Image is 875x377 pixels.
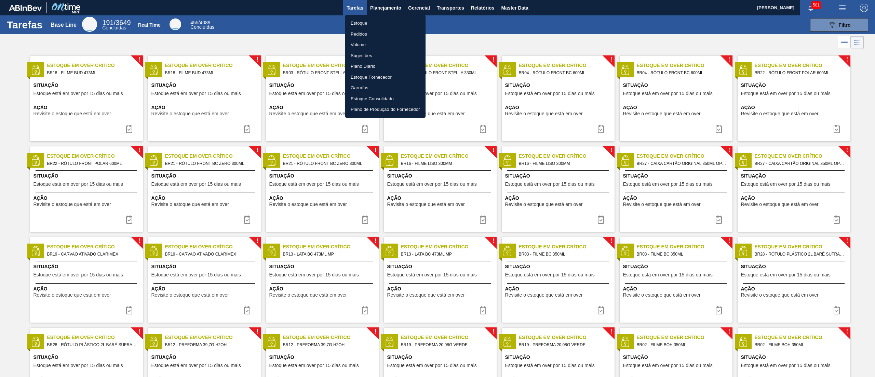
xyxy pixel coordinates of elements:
a: Pedidos [345,29,426,40]
a: Volume [345,39,426,50]
a: Estoque Consolidado [345,93,426,104]
a: Estoque [345,18,426,29]
a: Estoque Fornecedor [345,72,426,83]
a: Sugestões [345,50,426,61]
a: Plano de Produção do Fornecedor [345,104,426,115]
a: Garrafas [345,82,426,93]
a: Plano Diário [345,61,426,72]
